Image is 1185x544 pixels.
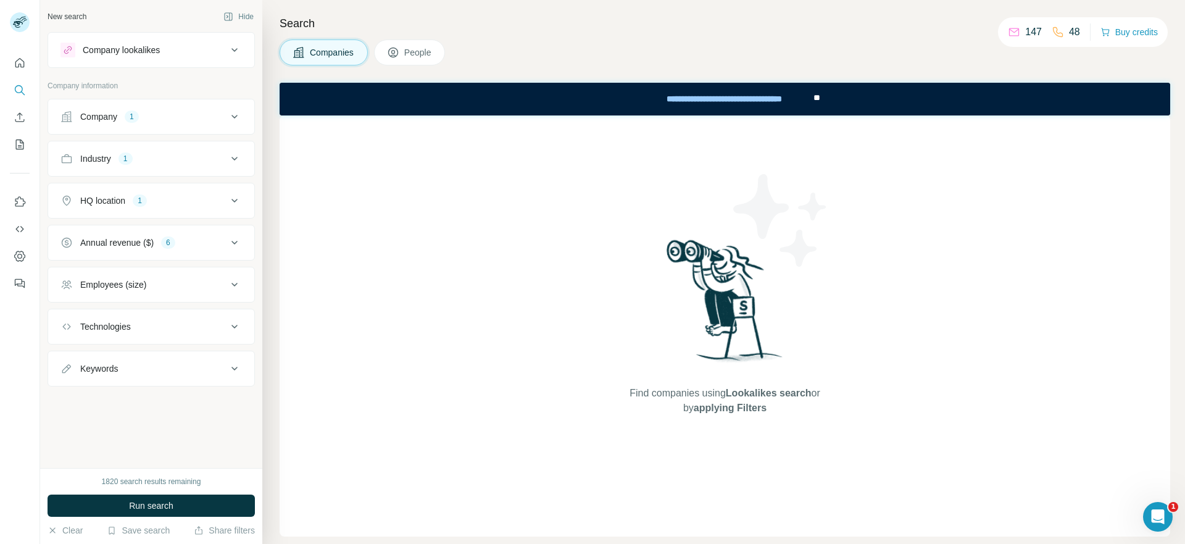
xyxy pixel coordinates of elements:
div: 1 [133,195,147,206]
button: Search [10,79,30,101]
span: People [404,46,433,59]
button: Buy credits [1100,23,1158,41]
button: My lists [10,133,30,156]
div: Keywords [80,362,118,375]
button: Quick start [10,52,30,74]
div: Industry [80,153,111,165]
img: Surfe Illustration - Stars [725,165,836,276]
span: Companies [310,46,355,59]
p: Company information [48,80,255,91]
button: Use Surfe API [10,218,30,240]
button: Save search [107,524,170,537]
div: HQ location [80,195,125,207]
div: Company lookalikes [83,44,160,56]
div: Technologies [80,320,131,333]
div: Annual revenue ($) [80,236,154,249]
span: Run search [129,500,173,512]
iframe: Intercom live chat [1143,502,1173,532]
div: 1820 search results remaining [102,476,201,487]
button: Dashboard [10,245,30,267]
button: Run search [48,495,255,517]
div: Company [80,111,117,123]
span: applying Filters [694,403,767,413]
button: Use Surfe on LinkedIn [10,191,30,213]
button: Company1 [48,102,254,132]
span: Find companies using or by [626,386,823,416]
div: 1 [125,111,139,122]
button: Technologies [48,312,254,341]
button: HQ location1 [48,186,254,216]
iframe: Banner [280,83,1170,115]
p: 48 [1069,25,1080,40]
div: New search [48,11,86,22]
div: 6 [161,237,175,248]
button: Keywords [48,354,254,383]
button: Industry1 [48,144,254,174]
div: Employees (size) [80,278,146,291]
img: Surfe Illustration - Woman searching with binoculars [661,236,789,374]
button: Feedback [10,272,30,295]
button: Share filters [194,524,255,537]
button: Employees (size) [48,270,254,299]
p: 147 [1025,25,1042,40]
button: Enrich CSV [10,106,30,128]
span: 1 [1168,502,1178,512]
button: Clear [48,524,83,537]
button: Hide [215,7,262,26]
button: Company lookalikes [48,35,254,65]
span: Lookalikes search [726,388,812,398]
h4: Search [280,15,1170,32]
button: Annual revenue ($)6 [48,228,254,257]
div: 1 [118,153,133,164]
